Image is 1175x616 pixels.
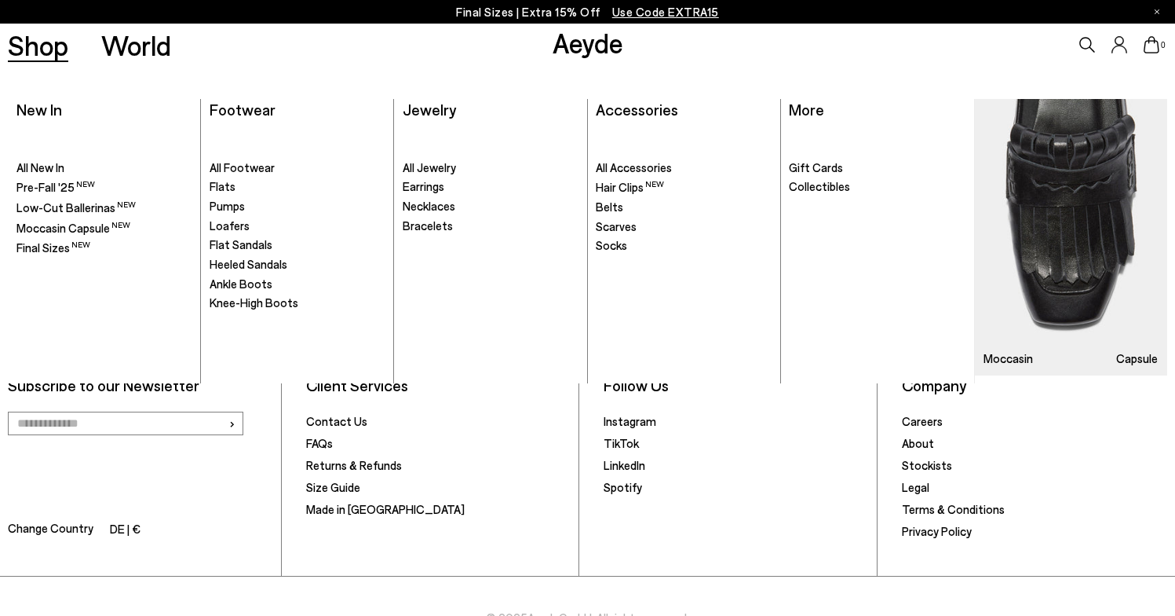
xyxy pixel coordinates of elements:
a: Necklaces [403,199,578,214]
a: Knee-High Boots [210,295,385,311]
a: Instagram [604,414,656,428]
a: All Footwear [210,160,385,176]
span: Knee-High Boots [210,295,298,310]
a: Legal [902,480,929,494]
span: Flat Sandals [210,237,272,251]
a: Footwear [210,100,276,119]
a: Size Guide [306,480,360,494]
span: Scarves [596,219,637,233]
a: Low-Cut Ballerinas [16,200,192,216]
a: Shop [8,31,68,59]
span: Moccasin Capsule [16,221,130,235]
span: Heeled Sandals [210,257,287,271]
a: Collectibles [789,179,965,195]
a: Terms & Conditions [902,502,1005,516]
li: Client Services [306,376,571,395]
a: Stockists [902,458,952,472]
span: Navigate to /collections/ss25-final-sizes [612,5,719,19]
a: Hair Clips [596,179,772,196]
li: Follow Us [604,376,868,395]
a: Jewelry [403,100,456,119]
li: Company [902,376,1167,395]
a: Moccasin Capsule [16,220,192,236]
span: Loafers [210,218,250,233]
span: › [228,412,235,434]
a: Flats [210,179,385,195]
a: More [789,100,824,119]
span: Pumps [210,199,245,213]
a: Belts [596,200,772,215]
span: Socks [596,238,627,252]
a: Final Sizes [16,240,192,256]
a: Ankle Boots [210,277,385,292]
a: Moccasin Capsule [975,99,1167,376]
a: Spotify [604,480,642,494]
a: Flat Sandals [210,237,385,253]
a: New In [16,100,62,119]
span: Belts [596,200,623,214]
p: Final Sizes | Extra 15% Off [456,2,719,22]
span: Gift Cards [789,160,843,174]
a: 0 [1144,36,1159,53]
span: All Footwear [210,160,275,174]
span: Low-Cut Ballerinas [16,200,136,214]
span: All Jewelry [403,160,456,174]
span: 0 [1159,41,1167,49]
a: Loafers [210,218,385,234]
a: FAQs [306,436,333,450]
a: Heeled Sandals [210,257,385,273]
a: Socks [596,238,772,254]
a: Returns & Refunds [306,458,402,472]
a: LinkedIn [604,458,645,472]
img: Mobile_e6eede4d-78b8-4bd1-ae2a-4197e375e133_900x.jpg [975,99,1167,376]
span: All Accessories [596,160,672,174]
p: Subscribe to our Newsletter [8,376,272,395]
h3: Moccasin [983,353,1033,365]
a: Accessories [596,100,678,119]
span: Flats [210,179,235,193]
span: All New In [16,160,64,174]
a: Earrings [403,179,578,195]
h3: Capsule [1116,353,1158,365]
a: All Accessories [596,160,772,176]
a: World [101,31,171,59]
a: All Jewelry [403,160,578,176]
a: Pumps [210,199,385,214]
a: Aeyde [553,26,623,59]
span: Change Country [8,519,93,541]
a: About [902,436,934,450]
a: All New In [16,160,192,176]
a: Made in [GEOGRAPHIC_DATA] [306,502,465,516]
span: Pre-Fall '25 [16,180,95,194]
span: Final Sizes [16,240,90,255]
a: Privacy Policy [902,524,972,538]
li: DE | € [110,519,140,541]
a: Careers [902,414,943,428]
a: Gift Cards [789,160,965,176]
a: Scarves [596,219,772,235]
span: Hair Clips [596,180,664,194]
span: Collectibles [789,179,850,193]
span: Ankle Boots [210,277,272,291]
a: Contact Us [306,414,367,428]
span: Earrings [403,179,444,193]
span: Bracelets [403,218,453,233]
a: Bracelets [403,218,578,234]
a: Pre-Fall '25 [16,179,192,196]
span: Necklaces [403,199,455,213]
a: TikTok [604,436,639,450]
